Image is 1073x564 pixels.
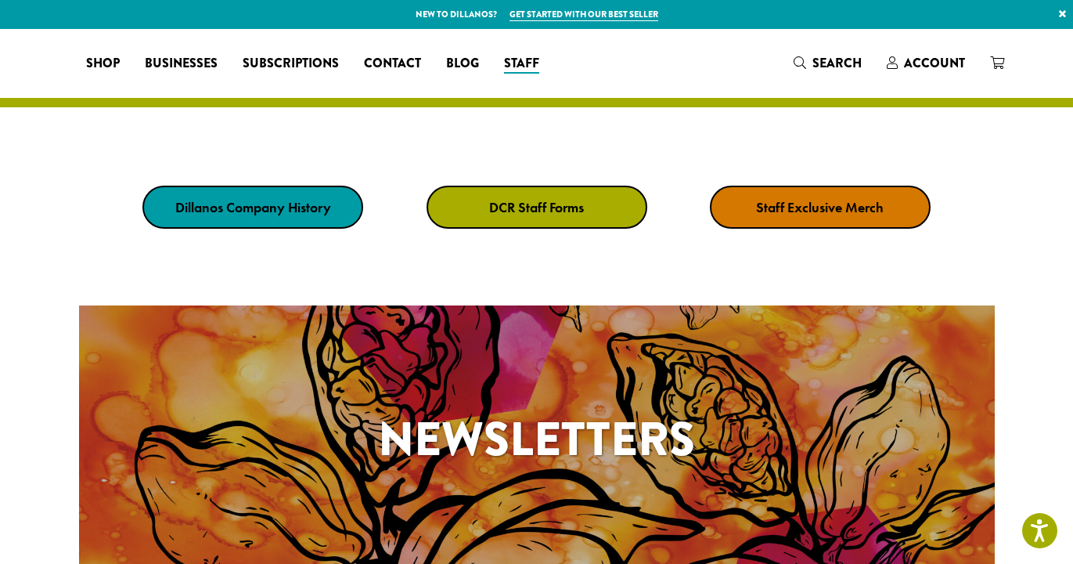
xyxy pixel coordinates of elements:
a: Dillanos Company History [142,186,363,229]
span: Staff [504,54,539,74]
span: Subscriptions [243,54,339,74]
a: Get started with our best seller [509,8,658,21]
a: Search [781,50,874,76]
strong: Staff Exclusive Merch [756,198,884,216]
a: Staff Exclusive Merch [710,186,931,229]
span: Contact [364,54,421,74]
strong: Dillanos Company History [175,198,331,216]
h1: Newsletters [79,404,995,475]
strong: DCR Staff Forms [489,198,584,216]
span: Search [812,54,862,72]
a: DCR Staff Forms [427,186,647,229]
a: Shop [74,51,132,76]
span: Shop [86,54,120,74]
span: Businesses [145,54,218,74]
span: Blog [446,54,479,74]
span: Account [904,54,965,72]
a: Staff [491,51,552,76]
